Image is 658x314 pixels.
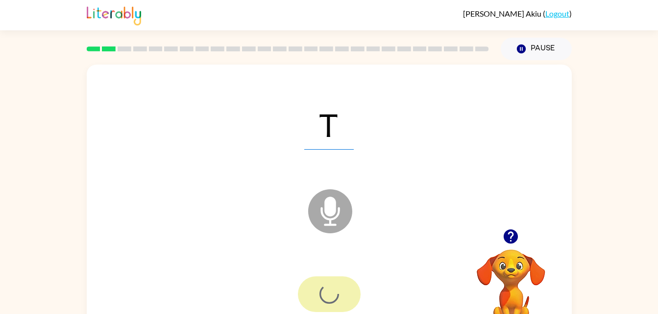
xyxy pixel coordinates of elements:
[501,38,572,60] button: Pause
[463,9,572,18] div: ( )
[545,9,569,18] a: Logout
[463,9,543,18] span: [PERSON_NAME] Akiu
[304,99,354,150] span: T
[87,4,141,25] img: Literably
